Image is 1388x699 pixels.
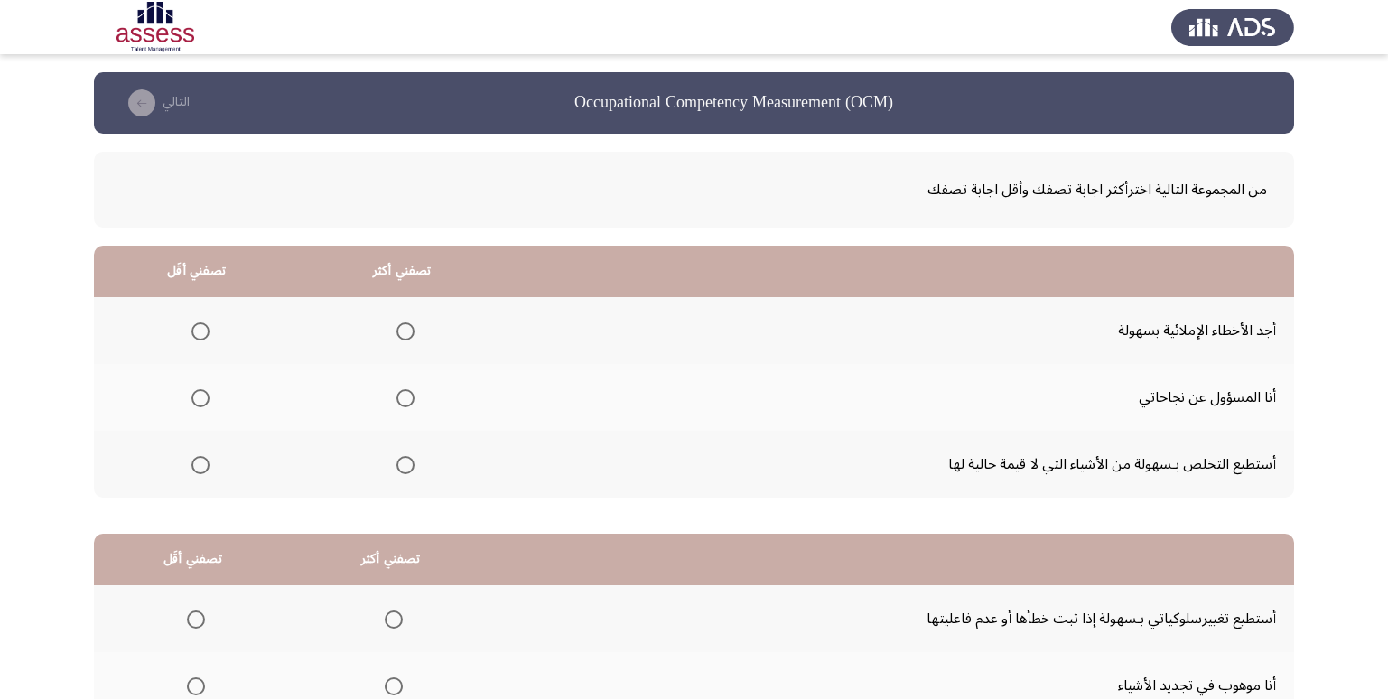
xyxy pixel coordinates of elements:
[389,449,415,480] mat-radio-group: Select an option
[184,449,210,480] mat-radio-group: Select an option
[94,2,217,52] img: Assessment logo of OCM R1 ASSESS
[505,364,1294,431] td: أنا المسؤول عن نجاحاتي
[94,246,299,297] th: تصفني أقَل
[489,585,1294,652] td: أستطيع تغييرسلوكياتي بـسهولة إذا ثبت خطأها أو عدم فاعليتها
[1171,2,1294,52] img: Assess Talent Management logo
[184,382,210,413] mat-radio-group: Select an option
[180,603,205,634] mat-radio-group: Select an option
[292,534,489,585] th: تصفني أكثر
[116,89,195,117] button: check the missing
[299,246,505,297] th: تصفني أكثر
[184,315,210,346] mat-radio-group: Select an option
[389,382,415,413] mat-radio-group: Select an option
[121,174,1267,205] span: من المجموعة التالية اخترأكثر اجابة تصفك وأقل اجابة تصفك
[389,315,415,346] mat-radio-group: Select an option
[94,534,292,585] th: تصفني أقَل
[505,297,1294,364] td: أجد الأخطاء الإملائية بسهولة
[505,431,1294,498] td: أستطيع التخلص بـسهولة من الأشياء التي لا قيمة حالية لها
[574,91,893,114] h3: Occupational Competency Measurement (OCM)
[377,603,403,634] mat-radio-group: Select an option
